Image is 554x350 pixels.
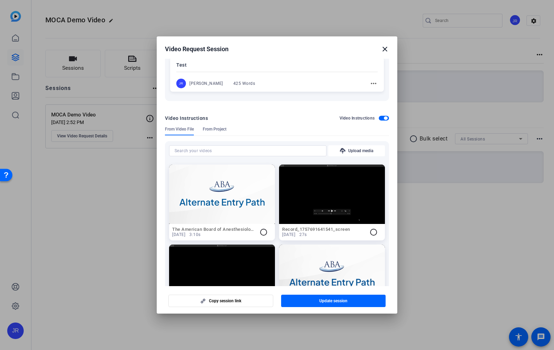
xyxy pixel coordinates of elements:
div: Video Request Session [165,45,389,53]
span: 27s [299,232,307,237]
h2: Video Instructions [340,115,375,121]
img: Not found [169,245,275,304]
mat-icon: more_horiz [369,79,378,88]
img: Not found [279,165,385,224]
p: Test [176,61,378,69]
h2: Record_1757691641541_screen [282,227,365,232]
input: Search your videos [175,147,321,155]
span: From Project [203,126,226,132]
mat-icon: radio_button_unchecked [259,228,268,236]
div: Video Instructions [165,114,208,122]
span: From Video File [165,126,194,132]
button: Copy session link [168,295,273,307]
span: 3:10s [189,232,201,237]
img: Not found [279,245,385,304]
img: Not found [169,165,275,224]
button: Update session [281,295,386,307]
span: [DATE] [172,232,185,237]
mat-icon: radio_button_unchecked [369,228,378,236]
div: [PERSON_NAME] [189,81,223,86]
span: Upload media [348,148,373,154]
span: Copy session link [209,298,241,304]
span: Update session [319,298,347,304]
div: 425 Words [233,81,255,86]
button: Upload media [328,145,385,156]
span: [DATE] [282,232,295,237]
div: JR [176,79,186,88]
h2: The American Board of Anesthesiology Simple (51280) [172,227,255,232]
mat-icon: close [381,45,389,53]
